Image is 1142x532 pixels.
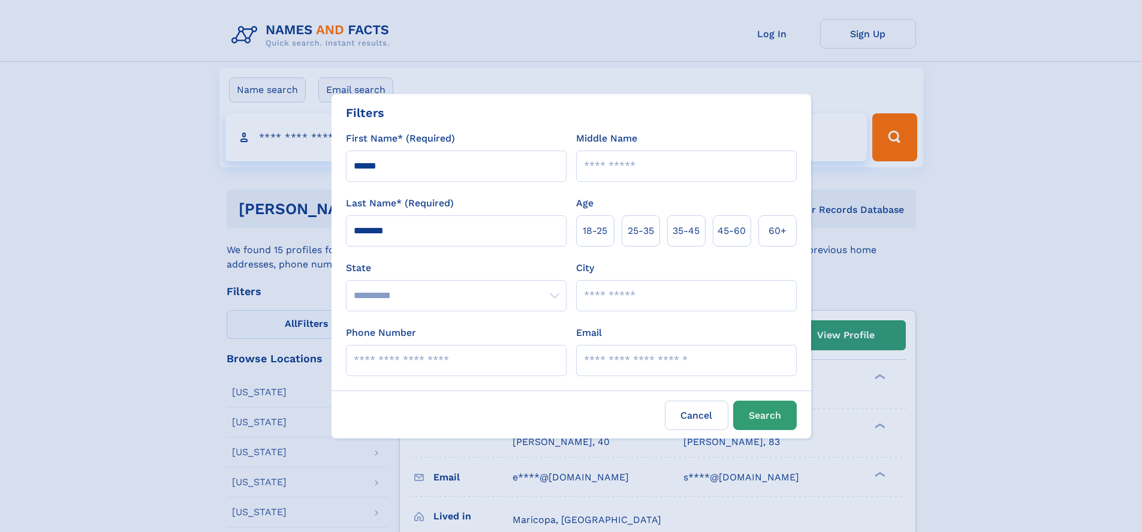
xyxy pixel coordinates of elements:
[576,131,637,146] label: Middle Name
[576,261,594,275] label: City
[346,326,416,340] label: Phone Number
[346,131,455,146] label: First Name* (Required)
[718,224,746,238] span: 45‑60
[628,224,654,238] span: 25‑35
[665,401,728,430] label: Cancel
[733,401,797,430] button: Search
[769,224,787,238] span: 60+
[346,196,454,211] label: Last Name* (Required)
[583,224,607,238] span: 18‑25
[576,326,602,340] label: Email
[576,196,593,211] label: Age
[346,261,567,275] label: State
[673,224,700,238] span: 35‑45
[346,104,384,122] div: Filters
